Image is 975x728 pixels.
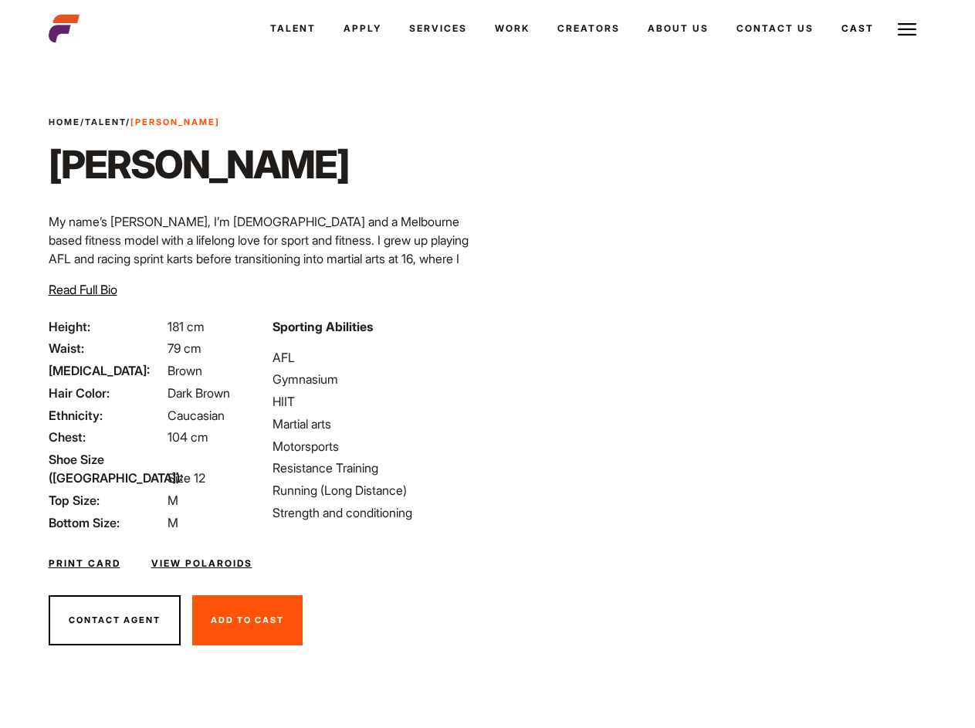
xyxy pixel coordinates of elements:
span: Height: [49,317,164,336]
a: About Us [634,8,723,49]
a: Talent [256,8,330,49]
li: Motorsports [273,437,478,455]
p: My name’s [PERSON_NAME], I’m [DEMOGRAPHIC_DATA] and a Melbourne based fitness model with a lifelo... [49,212,479,379]
strong: [PERSON_NAME] [130,117,220,127]
span: Read Full Bio [49,282,117,297]
li: AFL [273,348,478,367]
a: Home [49,117,80,127]
li: HIIT [273,392,478,411]
span: Top Size: [49,491,164,510]
button: Read Full Bio [49,280,117,299]
span: M [168,493,178,508]
button: Contact Agent [49,595,181,646]
h1: [PERSON_NAME] [49,141,349,188]
a: Contact Us [723,8,828,49]
span: [MEDICAL_DATA]: [49,361,164,380]
button: Add To Cast [192,595,303,646]
span: Shoe Size ([GEOGRAPHIC_DATA]): [49,450,164,487]
a: Creators [543,8,634,49]
a: Apply [330,8,395,49]
span: Caucasian [168,408,225,423]
span: Brown [168,363,202,378]
span: Size 12 [168,470,205,486]
li: Gymnasium [273,370,478,388]
a: Cast [828,8,888,49]
a: Print Card [49,557,120,571]
span: Chest: [49,428,164,446]
a: Services [395,8,481,49]
li: Martial arts [273,415,478,433]
span: Add To Cast [211,615,284,625]
a: Work [481,8,543,49]
span: 181 cm [168,319,205,334]
span: Ethnicity: [49,406,164,425]
span: Hair Color: [49,384,164,402]
li: Resistance Training [273,459,478,477]
span: Dark Brown [168,385,230,401]
a: View Polaroids [151,557,252,571]
span: Waist: [49,339,164,357]
strong: Sporting Abilities [273,319,373,334]
span: / / [49,116,220,129]
a: Talent [85,117,126,127]
img: Burger icon [898,20,916,39]
img: cropped-aefm-brand-fav-22-square.png [49,13,80,44]
span: M [168,515,178,530]
span: 79 cm [168,340,201,356]
li: Running (Long Distance) [273,481,478,499]
span: 104 cm [168,429,208,445]
li: Strength and conditioning [273,503,478,522]
span: Bottom Size: [49,513,164,532]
